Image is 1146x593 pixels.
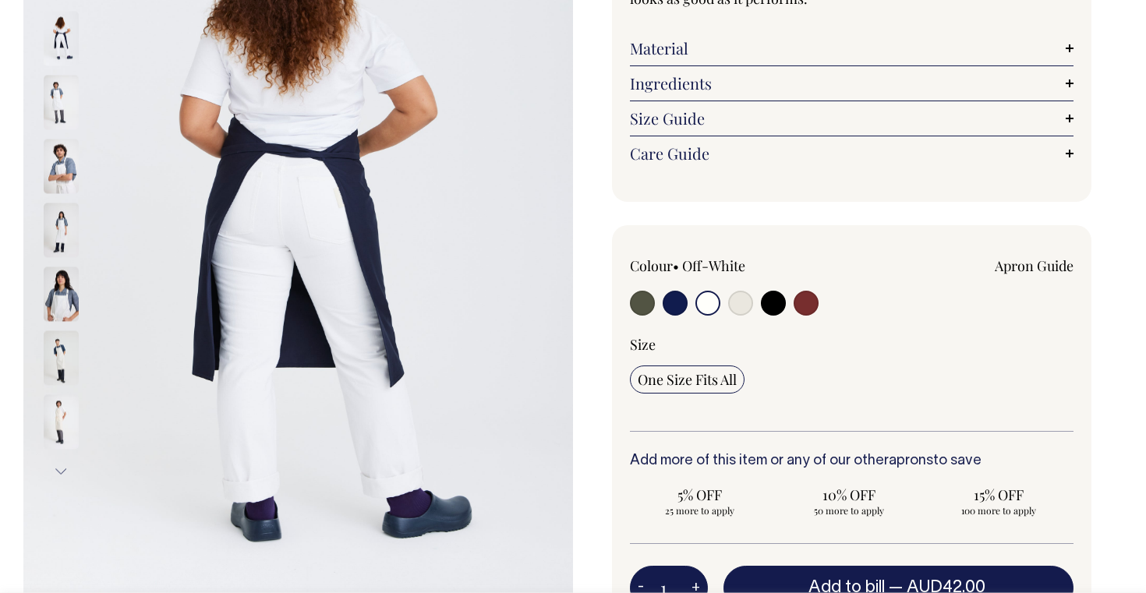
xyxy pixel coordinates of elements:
[630,365,745,394] input: One Size Fits All
[638,370,737,389] span: One Size Fits All
[889,454,933,468] a: aprons
[44,11,79,65] img: dark-navy
[44,139,79,193] img: off-white
[44,266,79,321] img: off-white
[780,481,920,521] input: 10% OFF 50 more to apply
[630,109,1073,128] a: Size Guide
[630,335,1073,354] div: Size
[44,394,79,449] img: natural
[787,504,912,517] span: 50 more to apply
[682,256,745,275] label: Off-White
[630,454,1073,469] h6: Add more of this item or any of our other to save
[936,485,1061,504] span: 15% OFF
[44,203,79,257] img: off-white
[928,481,1069,521] input: 15% OFF 100 more to apply
[673,256,679,275] span: •
[638,485,762,504] span: 5% OFF
[44,330,79,385] img: natural
[787,485,912,504] span: 10% OFF
[630,74,1073,93] a: Ingredients
[49,454,73,489] button: Next
[638,504,762,517] span: 25 more to apply
[995,256,1073,275] a: Apron Guide
[936,504,1061,517] span: 100 more to apply
[630,256,808,275] div: Colour
[630,144,1073,163] a: Care Guide
[44,75,79,129] img: off-white
[630,39,1073,58] a: Material
[630,481,770,521] input: 5% OFF 25 more to apply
